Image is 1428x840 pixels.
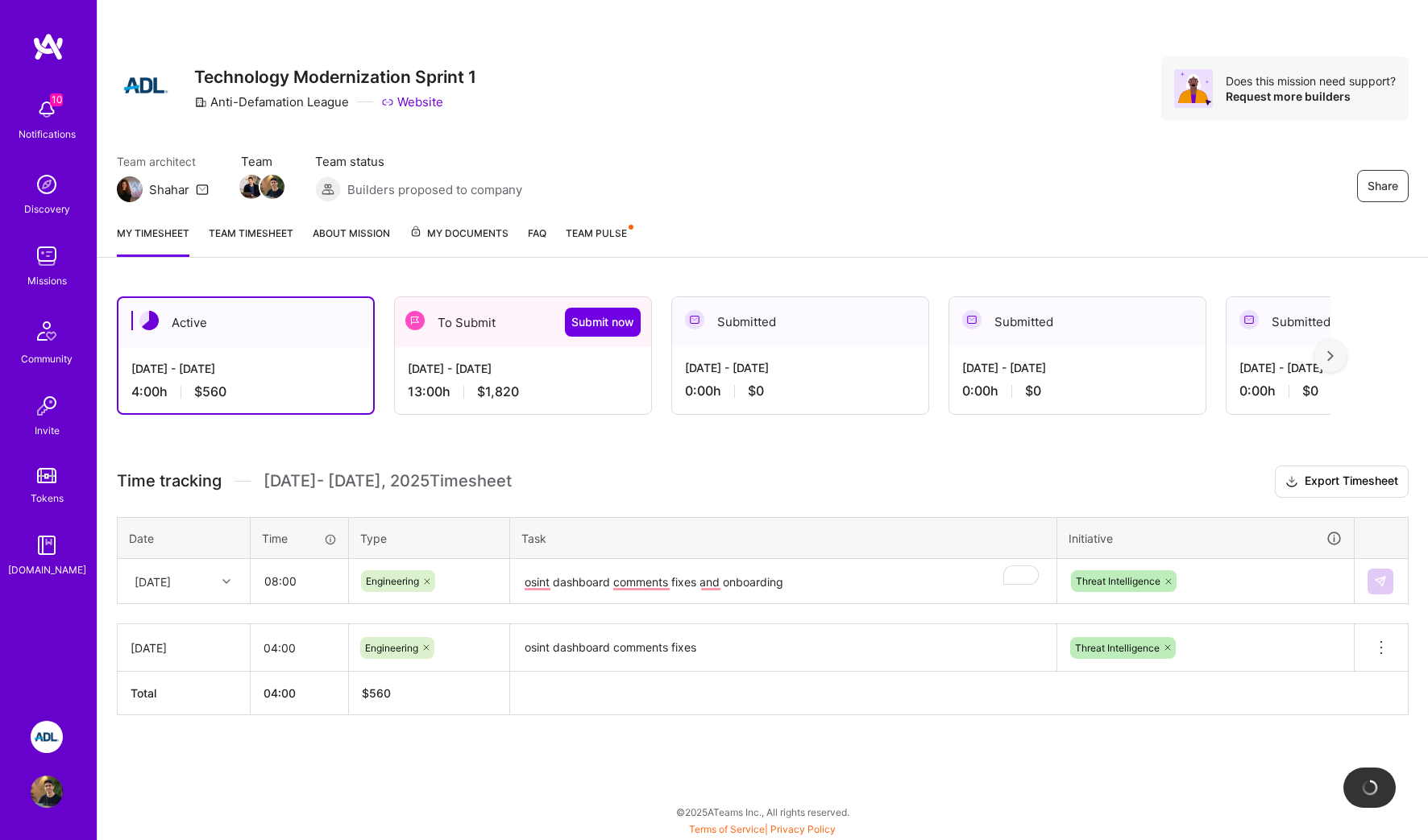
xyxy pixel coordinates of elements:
div: [DATE] [135,573,171,590]
img: Team Member Avatar [239,175,264,199]
a: Team Pulse [566,225,632,257]
img: Team Architect [117,176,143,202]
div: [DOMAIN_NAME] [8,561,86,578]
i: icon Mail [196,183,209,196]
input: HH:MM [251,560,347,602]
div: [DATE] - [DATE] [131,360,360,377]
div: Submitted [672,297,928,346]
span: Threat Intelligence [1075,642,1160,654]
img: Active [139,311,159,330]
a: FAQ [528,225,546,257]
div: [DATE] - [DATE] [408,360,638,377]
img: Invite [31,390,63,422]
img: Company Logo [117,56,175,114]
img: Team Member Avatar [260,175,284,199]
a: About Mission [313,225,390,257]
span: Team status [315,153,522,170]
h3: Technology Modernization Sprint 1 [194,67,476,87]
a: Team timesheet [209,225,293,257]
img: Avatar [1174,69,1213,108]
i: icon Chevron [222,577,230,586]
div: Community [21,350,73,367]
th: Total [118,672,251,715]
i: icon CompanyGray [194,96,207,109]
div: [DATE] - [DATE] [962,359,1193,376]
div: 0:00 h [685,383,915,399]
span: $ 560 [362,686,391,700]
div: 0:00 h [962,383,1193,399]
th: Task [510,517,1057,559]
span: Builders proposed to company [347,181,522,198]
img: logo [32,32,64,61]
div: Request more builders [1226,89,1396,104]
span: [DATE] - [DATE] , 2025 Timesheet [264,471,512,491]
img: Submitted [962,310,982,329]
a: Team Member Avatar [241,173,262,201]
span: Engineering [365,642,418,654]
img: Submitted [685,310,704,329]
div: [DATE] [131,639,237,656]
div: Active [118,298,373,347]
span: Team Pulse [566,227,627,239]
div: Missions [27,272,67,289]
button: Share [1357,170,1409,202]
div: Discovery [24,201,70,217]
img: To Submit [405,311,425,330]
img: bell [31,93,63,126]
div: Notifications [19,126,76,143]
button: Submit now [565,308,641,337]
img: guide book [31,529,63,561]
span: $0 [1302,383,1318,399]
a: User Avatar [27,776,67,808]
textarea: osint dashboard comments fixes [512,626,1055,670]
textarea: To enrich screen reader interactions, please activate Accessibility in Grammarly extension settings [512,561,1055,603]
span: 10 [50,93,63,106]
a: Privacy Policy [770,823,836,835]
span: Time tracking [117,471,222,491]
img: Submit [1374,575,1387,588]
div: Tokens [31,490,64,507]
button: Export Timesheet [1275,466,1409,498]
img: right [1327,350,1334,362]
div: © 2025 ATeams Inc., All rights reserved. [97,792,1428,832]
a: My Documents [409,225,509,257]
div: 4:00 h [131,383,360,400]
span: Share [1368,178,1398,194]
span: Engineering [366,575,419,587]
img: Community [27,312,66,350]
img: Builders proposed to company [315,176,341,202]
div: Initiative [1069,529,1343,548]
span: My Documents [409,225,509,242]
img: Submitted [1239,310,1259,329]
img: discovery [31,168,63,201]
span: Threat Intelligence [1076,575,1160,587]
div: 13:00 h [408,383,638,400]
div: To Submit [395,297,651,347]
input: HH:MM [251,627,348,669]
img: teamwork [31,240,63,272]
th: Date [118,517,251,559]
div: [DATE] - [DATE] [685,359,915,376]
a: Terms of Service [689,823,765,835]
span: | [689,823,836,835]
span: $0 [1025,383,1041,399]
span: $0 [748,383,764,399]
div: Time [262,530,337,547]
th: Type [349,517,510,559]
div: Anti-Defamation League [194,93,349,110]
img: User Avatar [31,776,63,808]
span: $560 [194,383,226,400]
th: 04:00 [251,672,349,715]
div: Does this mission need support? [1226,73,1396,89]
i: icon Download [1285,474,1298,490]
span: Submit now [571,314,634,330]
div: Invite [35,422,60,439]
a: Website [381,93,443,110]
a: Team Member Avatar [262,173,283,201]
span: Team [241,153,283,170]
div: Shahar [149,181,189,198]
a: My timesheet [117,225,189,257]
img: tokens [37,468,56,483]
img: loading [1362,780,1378,796]
div: null [1368,569,1395,594]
